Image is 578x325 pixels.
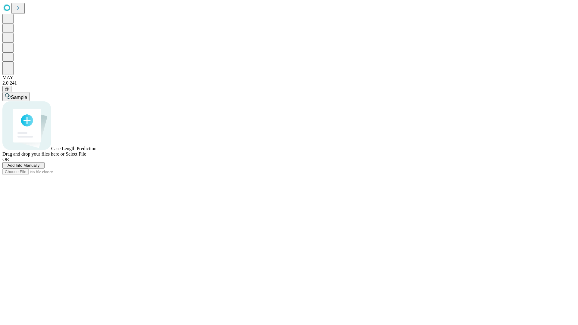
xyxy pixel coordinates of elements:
span: Add Info Manually [8,163,40,168]
span: OR [2,157,9,162]
span: Sample [11,95,27,100]
span: Select File [66,151,86,156]
button: Add Info Manually [2,162,45,169]
div: 2.0.241 [2,80,576,86]
span: Case Length Prediction [51,146,96,151]
span: Drag and drop your files here or [2,151,64,156]
div: MAY [2,75,576,80]
span: @ [5,87,9,91]
button: Sample [2,92,30,101]
button: @ [2,86,11,92]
